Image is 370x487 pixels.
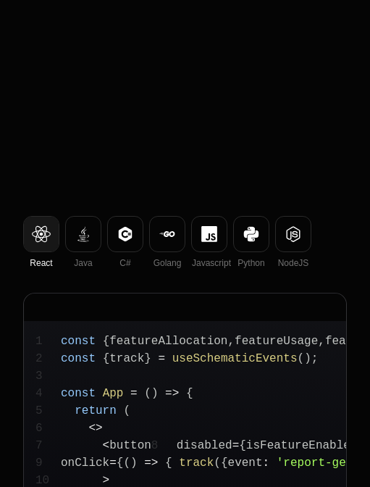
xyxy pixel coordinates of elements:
span: ) [304,352,311,365]
span: : [263,457,270,470]
span: const [61,387,96,400]
span: > [103,474,110,487]
span: => [165,387,179,400]
span: ( [123,457,130,470]
span: = [232,439,240,452]
span: ( [123,404,130,417]
span: ( [298,352,305,365]
span: ( [144,387,151,400]
span: ; [311,352,319,365]
button: Javascript [191,216,227,252]
span: ) [151,387,159,400]
span: < [103,439,110,452]
span: isFeatureEnabled [246,439,358,452]
span: { [103,335,110,348]
button: C# [107,216,143,252]
span: , [318,335,325,348]
span: const [61,335,96,348]
span: 6 [35,420,61,437]
button: Python [233,216,269,252]
span: disabled [177,439,232,452]
span: < [88,422,96,435]
button: NodeJS [275,216,311,252]
span: event [228,457,263,470]
div: React [24,257,59,269]
span: App [103,387,124,400]
span: { [103,352,110,365]
span: 3 [35,367,61,385]
span: => [144,457,158,470]
span: 1 [35,333,61,350]
span: ) [130,457,138,470]
div: Python [234,257,269,269]
div: Javascript [192,257,227,269]
span: { [117,457,124,470]
span: track [179,457,214,470]
span: > [96,422,103,435]
span: featureAllocation [109,335,227,348]
div: NodeJS [276,257,311,269]
span: = [109,457,117,470]
span: = [158,352,165,365]
span: 2 [35,350,61,367]
span: 5 [35,402,61,420]
span: const [61,352,96,365]
span: 7 [35,437,61,454]
span: { [186,387,193,400]
span: useSchematicEvents [172,352,298,365]
span: onClick [61,457,109,470]
span: ( [214,457,221,470]
button: Java [65,216,101,252]
span: = [130,387,138,400]
span: featureUsage [235,335,318,348]
span: 9 [35,454,61,472]
span: return [75,404,117,417]
span: 4 [35,385,61,402]
div: Java [66,257,101,269]
span: { [221,457,228,470]
span: , [227,335,235,348]
span: { [165,457,172,470]
span: } [144,352,151,365]
span: 8 [151,437,177,454]
button: Golang [149,216,185,252]
button: React [23,216,59,252]
span: track [109,352,144,365]
div: C# [108,257,143,269]
span: { [239,439,246,452]
div: Golang [150,257,185,269]
span: button [109,439,151,452]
